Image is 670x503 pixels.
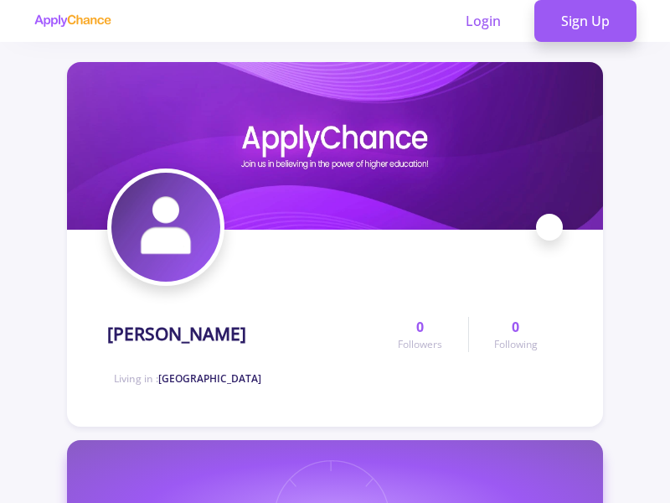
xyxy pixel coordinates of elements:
span: Following [494,337,538,352]
span: Living in : [114,371,261,386]
span: Followers [398,337,442,352]
span: 0 [416,317,424,337]
a: 0Followers [373,317,467,352]
img: Mohamad Ebrahimiavatar [111,173,220,282]
a: 0Following [468,317,563,352]
h1: [PERSON_NAME] [107,324,246,345]
img: Mohamad Ebrahimicover image [67,62,603,230]
span: 0 [512,317,519,337]
span: [GEOGRAPHIC_DATA] [158,371,261,386]
img: applychance logo text only [33,14,111,28]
